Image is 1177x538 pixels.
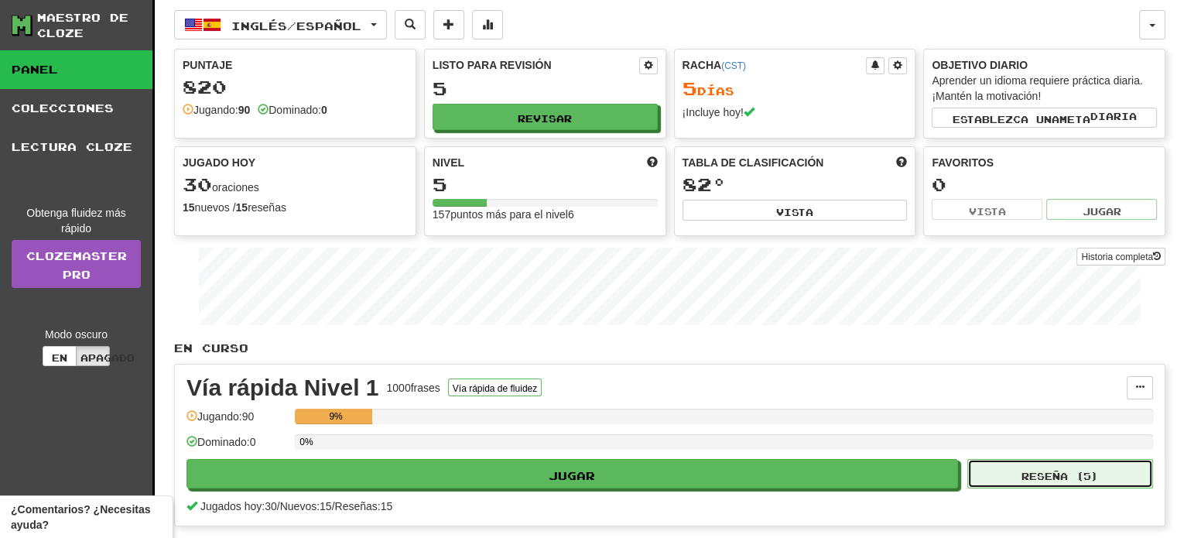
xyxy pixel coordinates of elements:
font: Jugado hoy [183,156,255,169]
font: 9% [329,411,342,422]
font: Jugando: [193,104,238,116]
font: Inglés [231,19,287,32]
font: Jugar [1083,206,1121,217]
span: Esta semana en puntos, UTC [896,155,907,170]
button: Inglés/Español [174,10,387,39]
button: Apagado [76,346,110,366]
font: En curso [174,341,248,355]
font: / [287,19,296,32]
font: En [52,352,67,363]
font: / [332,500,335,512]
font: 30 [183,173,212,195]
font: Puntaje [183,59,232,71]
font: 90 [242,410,255,423]
font: Obtenga fluidez más rápido [26,207,125,235]
button: Añadir frase a la colección [433,10,464,39]
font: nuevos / [195,201,236,214]
font: 5 [433,77,447,99]
button: En [43,346,77,366]
font: Favoritos [932,156,994,169]
font: Maestro de cloze [37,11,128,39]
font: Clozemaster [26,249,127,262]
a: ) [743,60,746,71]
font: Revisar [518,113,572,124]
font: Nivel [433,156,464,169]
font: Aprender un idioma requiere práctica diaria. ¡Mantén la motivación! [932,74,1142,102]
font: 0% [299,437,313,447]
button: Vista [932,199,1042,219]
a: ClozemasterPro [12,240,141,288]
font: Dominado: [269,104,321,116]
font: 0 [250,436,256,448]
font: Modo oscuro [45,328,108,341]
font: Reseñas: [334,500,380,512]
font: 5 [433,173,447,195]
font: Racha [683,59,722,71]
font: Listo para revisión [433,59,552,71]
font: Jugados hoy: [200,500,265,512]
a: CST [724,60,743,71]
font: 15 [183,201,195,214]
font: Pro [63,268,91,281]
font: 15 [236,201,248,214]
font: Lectura cloze [12,140,132,153]
button: Establezca unametadiaria [932,108,1157,128]
font: meta [1059,114,1090,125]
button: Vía rápida de fluidez [448,379,542,396]
button: Jugar [186,459,958,488]
font: reseñas [248,201,286,214]
font: días [697,84,734,98]
font: puntos más para el nivel [450,208,568,221]
font: oraciones [212,181,259,194]
span: Consigue más puntos para subir de nivel. [647,155,658,170]
font: 0 [932,173,946,195]
font: / [277,500,280,512]
button: Jugar [1046,199,1157,219]
font: ¡Incluye hoy! [683,106,744,118]
font: frases [411,382,440,394]
font: 30 [265,500,277,512]
a: ( [721,60,724,71]
font: 15 [320,500,332,512]
font: Jugando: [197,410,242,423]
font: 5 [683,77,697,99]
font: Vía rápida de fluidez [453,382,537,393]
font: Tabla de clasificación [683,156,824,169]
font: Nuevos: [280,500,320,512]
font: Dominado: [197,436,250,448]
font: Colecciones [12,101,114,115]
font: 0 [321,104,327,116]
font: 90 [238,104,251,116]
font: 820 [183,76,227,98]
font: Español [296,19,361,32]
font: Vista [969,206,1006,217]
button: Reseña (5) [967,459,1153,488]
font: Apagado [80,352,135,363]
button: Vista [683,200,908,220]
button: Revisar [433,104,658,130]
font: Historia completa [1081,252,1153,262]
font: Vía rápida Nivel 1 [186,375,378,400]
button: Historia completa [1076,248,1165,266]
font: Objetivo diario [932,59,1028,71]
font: diaria [1090,111,1137,122]
font: 6 [568,208,574,221]
font: Vista [776,207,813,218]
font: 5 [1083,471,1091,481]
span: Abrir el widget de comentarios [11,502,162,533]
button: Oraciones de búsqueda [395,10,426,39]
font: 1000 [386,382,410,394]
font: Reseña ( [1021,471,1083,481]
font: Jugar [549,468,595,481]
font: Panel [12,63,58,76]
font: 15 [381,500,393,512]
button: Más estadísticas [472,10,503,39]
font: Establezca una [953,114,1059,125]
font: 82º [683,173,727,195]
font: 157 [433,208,450,221]
font: ) [1091,471,1099,481]
font: ¿Comentarios? ¿Necesitas ayuda? [11,503,151,531]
